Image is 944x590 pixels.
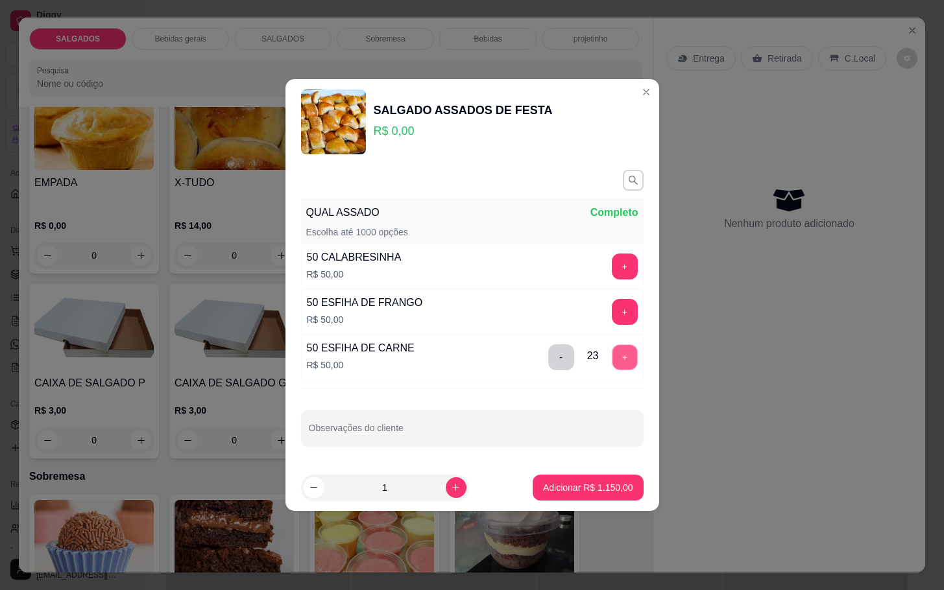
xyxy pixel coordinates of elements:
[304,477,324,498] button: decrease-product-quantity
[543,481,633,494] p: Adicionar R$ 1.150,00
[374,122,553,140] p: R$ 0,00
[548,344,574,370] button: delete
[374,101,553,119] div: SALGADO ASSADOS DE FESTA
[587,348,599,364] div: 23
[307,313,423,326] p: R$ 50,00
[307,268,402,281] p: R$ 50,00
[446,477,466,498] button: increase-product-quantity
[590,205,638,220] p: Completo
[309,427,636,440] input: Observações do cliente
[307,340,415,356] div: 50 ESFIHA DE CARNE
[301,89,366,154] img: product-image
[307,295,423,311] div: 50 ESFIHA DE FRANGO
[612,254,638,279] button: add
[533,475,644,501] button: Adicionar R$ 1.150,00
[636,82,657,102] button: Close
[307,250,402,265] div: 50 CALABRESINHA
[612,344,637,370] button: add
[612,299,638,325] button: add
[306,226,408,239] p: Escolha até 1000 opções
[306,205,380,220] p: QUAL ASSADO
[307,359,415,372] p: R$ 50,00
